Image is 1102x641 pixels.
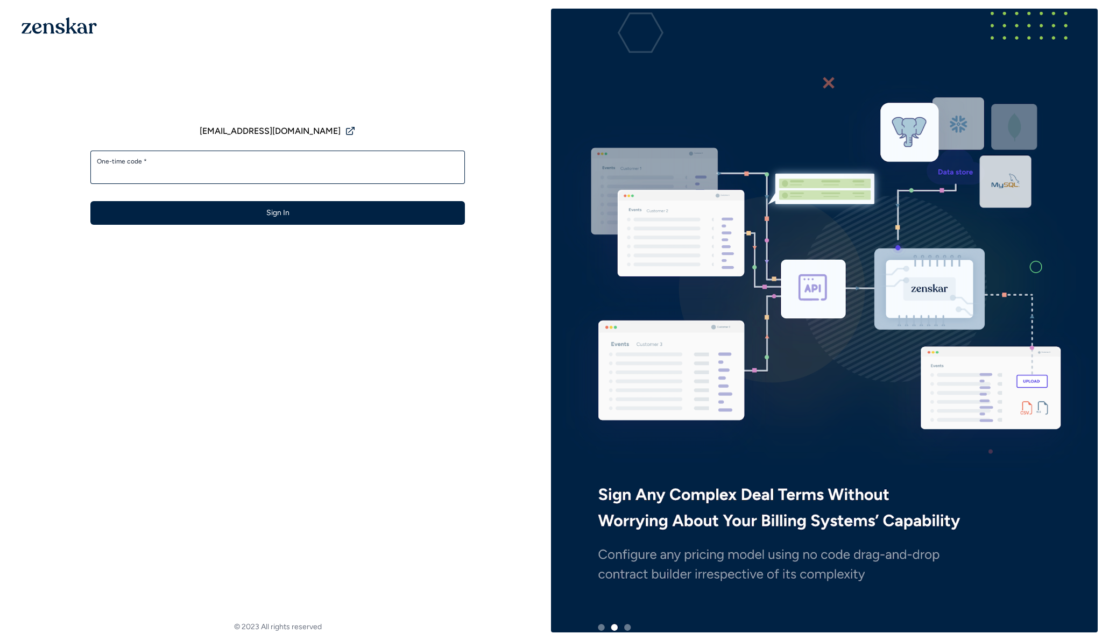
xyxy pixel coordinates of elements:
[90,201,465,225] button: Sign In
[200,125,341,138] span: [EMAIL_ADDRESS][DOMAIN_NAME]
[4,622,551,632] footer: © 2023 All rights reserved
[22,17,97,34] img: 1OGAJ2xQqyY4LXKgY66KYq0eOWRCkrZdAb3gUhuVAqdWPZE9SRJmCz+oDMSn4zDLXe31Ii730ItAGKgCKgCCgCikA4Av8PJUP...
[97,157,458,166] label: One-time code *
